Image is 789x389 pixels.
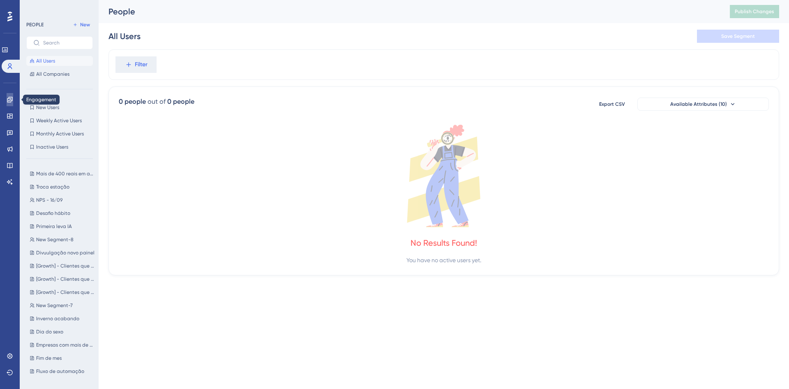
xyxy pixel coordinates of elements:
div: 0 people [119,97,146,107]
span: Available Attributes (10) [670,101,727,107]
span: Export CSV [599,101,625,107]
button: [Growth] - Clientes que ja compram add-on menos de R$300 (mais de 2 vezes) [26,274,98,284]
span: New Users [36,104,59,111]
span: New [80,21,90,28]
button: New [70,20,93,30]
button: Publish Changes [730,5,779,18]
div: No Results Found! [411,237,477,249]
button: Filter [115,56,157,73]
span: New Segment-7 [36,302,73,309]
span: [Growth] - Clientes que ja compram add-on maior de R$300(mais de 2 vezes) [36,289,95,296]
div: All Users [108,30,141,42]
div: out of [148,97,166,107]
span: Weekly Active Users [36,117,82,124]
button: [Growth] - Clientes que ja compram add-on maior de R$300(mais de 2 vezes) [26,287,98,297]
button: Fluxo de automação [26,366,98,376]
button: All Users [26,56,93,66]
button: New Segment-8 [26,235,98,245]
button: [Growth] - Clientes que ja compram add-on menos de R$300(1 vez) [26,261,98,271]
button: Divuulgação novo painel [26,248,98,258]
button: Export CSV [591,98,632,111]
button: Dia do sexo [26,327,98,337]
button: Empresas com mais de 75% gasto do plano [26,340,98,350]
button: Mais de 400 reais em add on [26,169,98,179]
span: Desafio hábito [36,210,70,217]
button: Available Attributes (10) [637,98,769,111]
span: Monthly Active Users [36,130,84,137]
span: New Segment-8 [36,236,74,243]
button: Inactive Users [26,142,93,152]
div: You have no active users yet. [406,255,481,265]
button: Primeira leva IA [26,221,98,231]
span: Dia do sexo [36,328,63,335]
span: Troca estação [36,184,69,190]
span: All Users [36,58,55,64]
span: Save Segment [721,33,755,40]
span: Filter [135,60,148,70]
span: Empresas com mais de 75% gasto do plano [36,342,95,348]
span: Mais de 400 reais em add on [36,170,95,177]
span: All Companies [36,71,69,77]
button: Troca estação [26,182,98,192]
div: PEOPLE [26,21,44,28]
span: Divuulgação novo painel [36,249,95,256]
button: All Companies [26,69,93,79]
button: Save Segment [697,30,779,43]
span: Publish Changes [735,8,774,15]
span: NPS - 16/09 [36,197,62,203]
button: Desafio hábito [26,208,98,218]
span: [Growth] - Clientes que ja compram add-on menos de R$300 (mais de 2 vezes) [36,276,95,282]
button: Monthly Active Users [26,129,93,139]
span: Inverno acabando [36,315,79,322]
div: 0 people [167,97,194,107]
button: New Users [26,102,93,112]
button: Inverno acabando [26,314,98,324]
span: Fluxo de automação [36,368,84,375]
span: Fim de mes [36,355,62,361]
div: People [108,6,709,17]
span: [Growth] - Clientes que ja compram add-on menos de R$300(1 vez) [36,263,95,269]
button: New Segment-7 [26,300,98,310]
input: Search [43,40,86,46]
button: Fim de mes [26,353,98,363]
span: Inactive Users [36,144,68,150]
span: Primeira leva IA [36,223,72,230]
button: Weekly Active Users [26,116,93,126]
button: NPS - 16/09 [26,195,98,205]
